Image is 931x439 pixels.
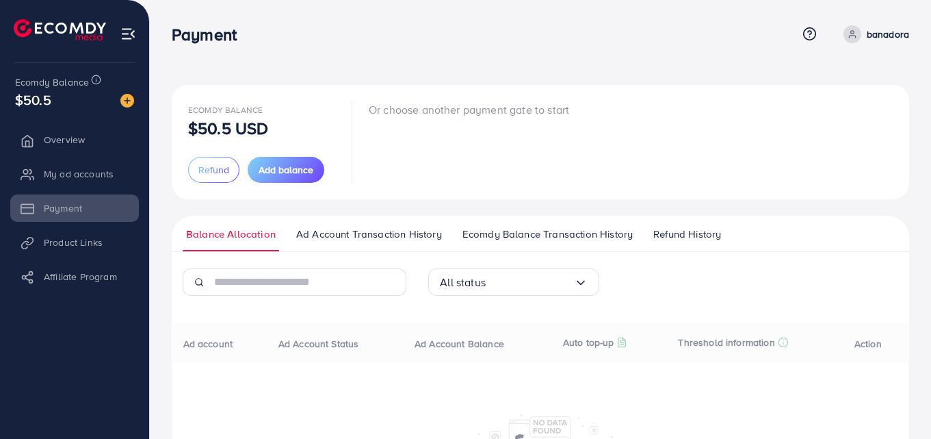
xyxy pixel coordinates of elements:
div: Search for option [428,268,599,296]
span: Refund History [653,227,721,242]
button: Refund [188,157,239,183]
button: Add balance [248,157,324,183]
span: Ecomdy Balance Transaction History [462,227,633,242]
p: $50.5 USD [188,120,268,136]
span: Refund [198,163,229,177]
input: Search for option [486,272,574,293]
span: $50.5 [15,90,51,110]
span: Ad Account Transaction History [296,227,442,242]
span: Add balance [259,163,313,177]
span: All status [440,272,486,293]
p: banadora [867,26,909,42]
img: logo [14,19,106,40]
a: banadora [838,25,909,43]
img: menu [120,26,136,42]
span: Ecomdy Balance [188,104,263,116]
span: Balance Allocation [186,227,276,242]
h3: Payment [172,25,248,45]
span: Ecomdy Balance [15,75,89,89]
p: Or choose another payment gate to start [369,101,569,118]
img: image [120,94,134,108]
